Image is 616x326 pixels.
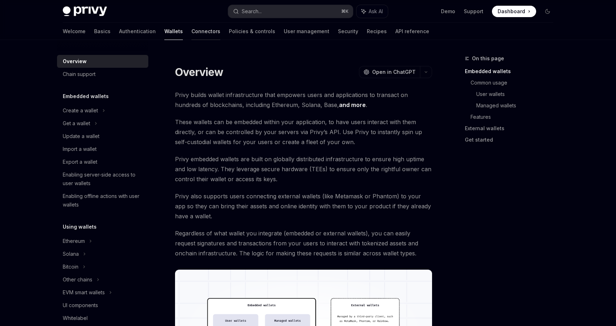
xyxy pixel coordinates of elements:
a: Support [464,8,483,15]
div: Create a wallet [63,106,98,115]
a: Dashboard [492,6,536,17]
a: Export a wallet [57,156,148,168]
span: These wallets can be embedded within your application, to have users interact with them directly,... [175,117,432,147]
a: Overview [57,55,148,68]
div: UI components [63,301,98,310]
div: Chain support [63,70,96,78]
a: External wallets [465,123,559,134]
div: Enabling offline actions with user wallets [63,192,144,209]
a: Demo [441,8,455,15]
span: Privy embedded wallets are built on globally distributed infrastructure to ensure high uptime and... [175,154,432,184]
button: Search...⌘K [228,5,353,18]
div: Import a wallet [63,145,97,153]
a: Welcome [63,23,86,40]
span: Regardless of what wallet you integrate (embedded or external wallets), you can easily request si... [175,228,432,258]
a: Common usage [471,77,559,88]
a: Embedded wallets [465,66,559,77]
a: Basics [94,23,111,40]
a: Security [338,23,358,40]
div: Other chains [63,275,92,284]
span: ⌘ K [341,9,349,14]
div: Ethereum [63,237,85,245]
a: Whitelabel [57,312,148,325]
a: Get started [465,134,559,146]
span: Ask AI [369,8,383,15]
a: Import a wallet [57,143,148,156]
span: Open in ChatGPT [372,68,416,76]
a: and more [339,101,366,109]
span: Dashboard [498,8,525,15]
a: Connectors [191,23,220,40]
div: Whitelabel [63,314,88,322]
h5: Embedded wallets [63,92,109,101]
a: Policies & controls [229,23,275,40]
a: Authentication [119,23,156,40]
button: Open in ChatGPT [359,66,420,78]
div: EVM smart wallets [63,288,105,297]
span: Privy also supports users connecting external wallets (like Metamask or Phantom) to your app so t... [175,191,432,221]
h5: Using wallets [63,223,97,231]
div: Enabling server-side access to user wallets [63,170,144,188]
a: UI components [57,299,148,312]
a: API reference [395,23,429,40]
div: Update a wallet [63,132,99,141]
a: Enabling server-side access to user wallets [57,168,148,190]
button: Toggle dark mode [542,6,553,17]
div: Search... [242,7,262,16]
h1: Overview [175,66,223,78]
a: User wallets [476,88,559,100]
div: Overview [63,57,87,66]
div: Bitcoin [63,263,78,271]
a: Enabling offline actions with user wallets [57,190,148,211]
a: Managed wallets [476,100,559,111]
div: Get a wallet [63,119,90,128]
a: User management [284,23,329,40]
span: Privy builds wallet infrastructure that empowers users and applications to transact on hundreds o... [175,90,432,110]
a: Wallets [164,23,183,40]
a: Features [471,111,559,123]
img: dark logo [63,6,107,16]
a: Chain support [57,68,148,81]
button: Ask AI [356,5,388,18]
div: Solana [63,250,79,258]
a: Recipes [367,23,387,40]
div: Export a wallet [63,158,97,166]
a: Update a wallet [57,130,148,143]
span: On this page [472,54,504,63]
